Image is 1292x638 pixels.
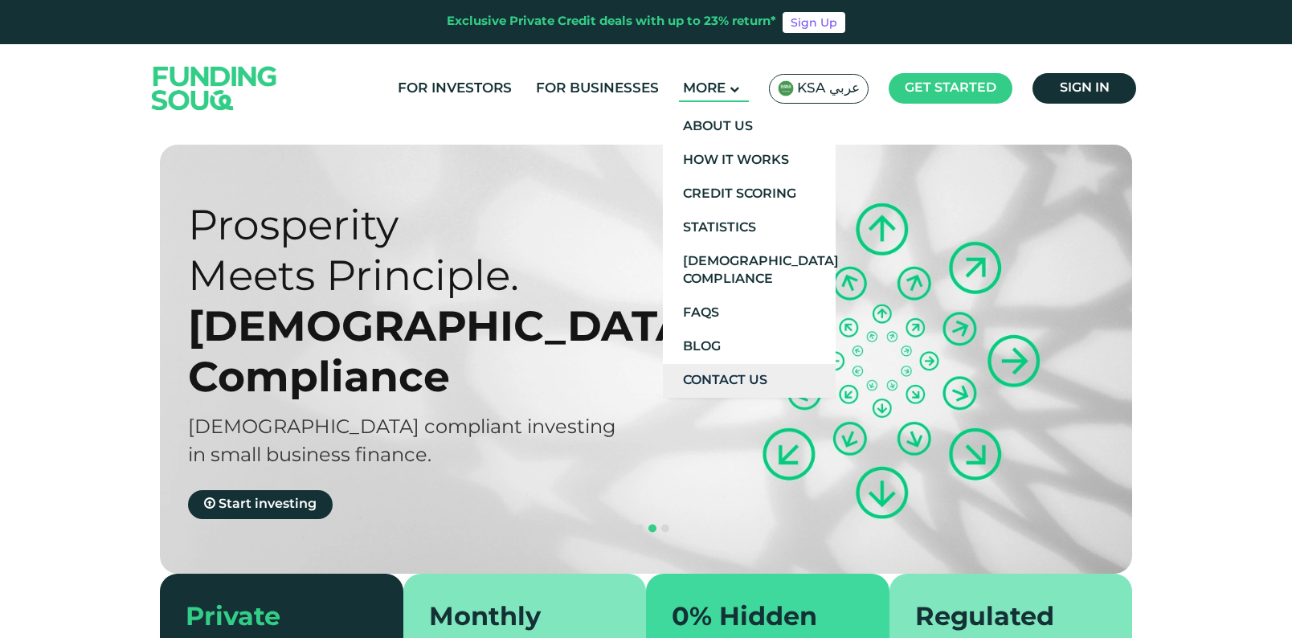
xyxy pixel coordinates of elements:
[136,47,293,129] img: Logo
[1032,73,1136,104] a: Sign in
[683,82,726,96] span: More
[188,250,674,301] div: Meets Principle.
[188,442,674,470] div: in small business finance.
[663,245,836,297] a: [DEMOGRAPHIC_DATA] Compliance
[663,211,836,245] a: Statistics
[620,522,633,535] button: navigation
[447,13,776,31] div: Exclusive Private Credit deals with up to 23% return*
[633,522,646,535] button: navigation
[663,330,836,364] a: Blog
[783,12,845,33] a: Sign Up
[188,199,674,250] div: Prosperity
[188,301,674,402] div: [DEMOGRAPHIC_DATA] Compliance
[663,144,836,178] a: How It Works
[219,498,317,510] span: Start investing
[797,80,860,98] span: KSA عربي
[659,522,672,535] button: navigation
[394,76,516,102] a: For Investors
[663,178,836,211] a: Credit Scoring
[188,490,333,519] a: Start investing
[1060,82,1110,94] span: Sign in
[663,364,836,398] a: Contact Us
[532,76,663,102] a: For Businesses
[188,414,674,442] div: [DEMOGRAPHIC_DATA] compliant investing
[663,110,836,144] a: About Us
[905,82,996,94] span: Get started
[778,80,794,96] img: SA Flag
[663,297,836,330] a: FAQs
[646,522,659,535] button: navigation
